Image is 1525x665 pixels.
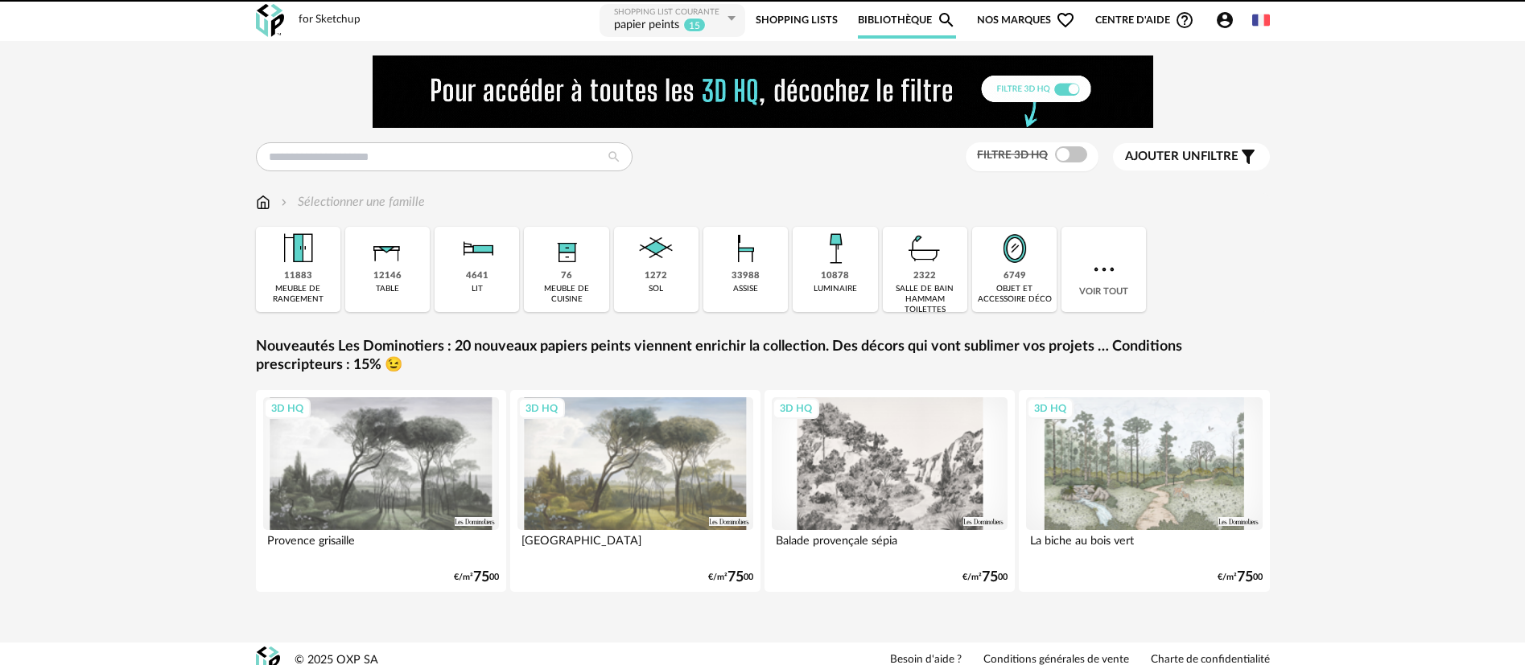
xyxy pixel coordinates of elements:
a: BibliothèqueMagnify icon [858,2,956,39]
a: Shopping Lists [756,2,838,39]
div: 3D HQ [773,398,819,419]
span: 75 [473,572,489,583]
span: 75 [982,572,998,583]
span: Filter icon [1239,147,1258,166]
span: Account Circle icon [1215,10,1234,30]
div: Shopping List courante [614,7,723,18]
a: 3D HQ La biche au bois vert €/m²7500 [1019,390,1270,592]
span: Account Circle icon [1215,10,1242,30]
div: 3D HQ [518,398,565,419]
img: more.7b13dc1.svg [1090,255,1119,284]
div: meuble de rangement [261,284,336,305]
button: Ajouter unfiltre Filter icon [1113,143,1270,170]
div: Sélectionner une famille [278,193,425,211]
img: svg+xml;base64,PHN2ZyB3aWR0aD0iMTYiIGhlaWdodD0iMTciIHZpZXdCb3g9IjAgMCAxNiAxNyIgZmlsbD0ibm9uZSIgeG... [256,193,270,211]
a: 3D HQ [GEOGRAPHIC_DATA] €/m²7500 [510,390,761,592]
span: Nos marques [977,2,1075,39]
span: Ajouter un [1125,150,1201,162]
div: Voir tout [1061,227,1146,312]
sup: 15 [683,18,706,32]
img: svg+xml;base64,PHN2ZyB3aWR0aD0iMTYiIGhlaWdodD0iMTYiIHZpZXdCb3g9IjAgMCAxNiAxNiIgZmlsbD0ibm9uZSIgeG... [278,193,291,211]
div: Provence grisaille [263,530,500,562]
div: 3D HQ [264,398,311,419]
div: salle de bain hammam toilettes [888,284,962,315]
a: Nouveautés Les Dominotiers : 20 nouveaux papiers peints viennent enrichir la collection. Des déco... [256,338,1270,376]
div: 6749 [1004,270,1026,282]
div: Balade provençale sépia [772,530,1008,562]
img: Salle%20de%20bain.png [903,227,946,270]
div: 4641 [466,270,488,282]
span: filtre [1125,149,1239,165]
img: Sol.png [634,227,678,270]
span: 75 [1237,572,1253,583]
span: Centre d'aideHelp Circle Outline icon [1095,10,1194,30]
div: [GEOGRAPHIC_DATA] [517,530,754,562]
div: for Sketchup [299,13,361,27]
div: €/m² 00 [454,572,499,583]
div: lit [472,284,483,294]
div: 12146 [373,270,402,282]
img: Rangement.png [545,227,588,270]
div: luminaire [814,284,857,294]
div: meuble de cuisine [529,284,604,305]
img: Meuble%20de%20rangement.png [276,227,319,270]
a: 3D HQ Balade provençale sépia €/m²7500 [765,390,1016,592]
div: papier peints [614,18,679,34]
img: fr [1252,11,1270,29]
div: 3D HQ [1027,398,1074,419]
div: €/m² 00 [708,572,753,583]
div: €/m² 00 [962,572,1008,583]
img: Table.png [365,227,409,270]
div: sol [649,284,663,294]
div: 33988 [732,270,760,282]
div: assise [733,284,758,294]
div: €/m² 00 [1218,572,1263,583]
img: Literie.png [455,227,499,270]
div: objet et accessoire déco [977,284,1052,305]
span: Magnify icon [937,10,956,30]
div: 1272 [645,270,667,282]
img: Luminaire.png [814,227,857,270]
div: 10878 [821,270,849,282]
div: 76 [561,270,572,282]
div: 2322 [913,270,936,282]
img: Assise.png [724,227,768,270]
span: 75 [727,572,744,583]
a: 3D HQ Provence grisaille €/m²7500 [256,390,507,592]
img: FILTRE%20HQ%20NEW_V1%20(4).gif [373,55,1153,128]
span: Heart Outline icon [1056,10,1075,30]
span: Filtre 3D HQ [977,150,1048,161]
div: 11883 [284,270,312,282]
img: Miroir.png [993,227,1037,270]
img: OXP [256,4,284,37]
div: La biche au bois vert [1026,530,1263,562]
div: table [376,284,399,294]
span: Help Circle Outline icon [1175,10,1194,30]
